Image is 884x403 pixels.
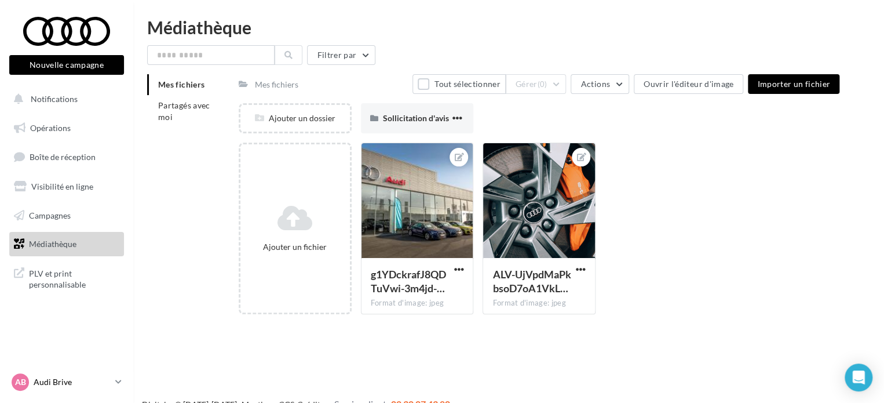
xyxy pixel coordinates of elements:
[29,210,71,220] span: Campagnes
[9,55,124,75] button: Nouvelle campagne
[30,123,71,133] span: Opérations
[255,79,298,90] div: Mes fichiers
[29,239,76,249] span: Médiathèque
[748,74,839,94] button: Importer un fichier
[371,298,464,308] div: Format d'image: jpeg
[30,152,96,162] span: Boîte de réception
[7,204,126,228] a: Campagnes
[7,144,126,169] a: Boîte de réception
[147,19,870,36] div: Médiathèque
[371,268,446,295] span: g1YDckrafJ8QDTuVwi-3m4jd-G7bbahAXovI6NOl4CZ6mcqdQkA2yUf6dJ2s9FdgdwkdpWNCK0Y4i1vGeA=s0
[492,298,586,308] div: Format d'image: jpeg
[7,232,126,256] a: Médiathèque
[571,74,629,94] button: Actions
[580,79,609,89] span: Actions
[158,100,210,122] span: Partagés avec moi
[9,371,124,393] a: AB Audi Brive
[15,376,26,388] span: AB
[158,79,204,89] span: Mes fichiers
[7,87,122,111] button: Notifications
[7,116,126,140] a: Opérations
[307,45,375,65] button: Filtrer par
[245,241,345,253] div: Ajouter un fichier
[7,175,126,199] a: Visibilité en ligne
[634,74,743,94] button: Ouvrir l'éditeur d'image
[29,266,119,291] span: PLV et print personnalisable
[31,181,93,191] span: Visibilité en ligne
[506,74,567,94] button: Gérer(0)
[845,364,872,391] div: Open Intercom Messenger
[492,268,571,295] span: ALV-UjVpdMaPkbsoD7oA1VkLwgD0mNL_siuFnVDg4qH5Y07mwx4PpwHG
[538,79,547,89] span: (0)
[383,113,449,123] span: Sollicitation d'avis
[7,261,126,295] a: PLV et print personnalisable
[240,112,350,124] div: Ajouter un dossier
[757,79,830,89] span: Importer un fichier
[412,74,505,94] button: Tout sélectionner
[31,94,78,104] span: Notifications
[34,376,111,388] p: Audi Brive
